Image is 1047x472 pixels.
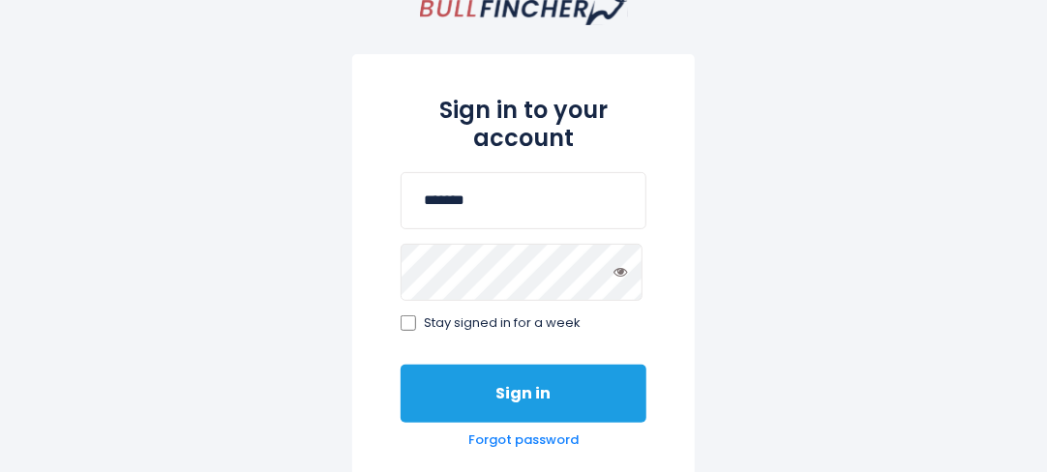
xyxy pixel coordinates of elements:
a: Forgot password [468,432,579,449]
h2: Sign in to your account [401,97,646,153]
input: Stay signed in for a week [401,315,416,331]
span: Stay signed in for a week [424,315,581,332]
button: Sign in [401,365,646,423]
